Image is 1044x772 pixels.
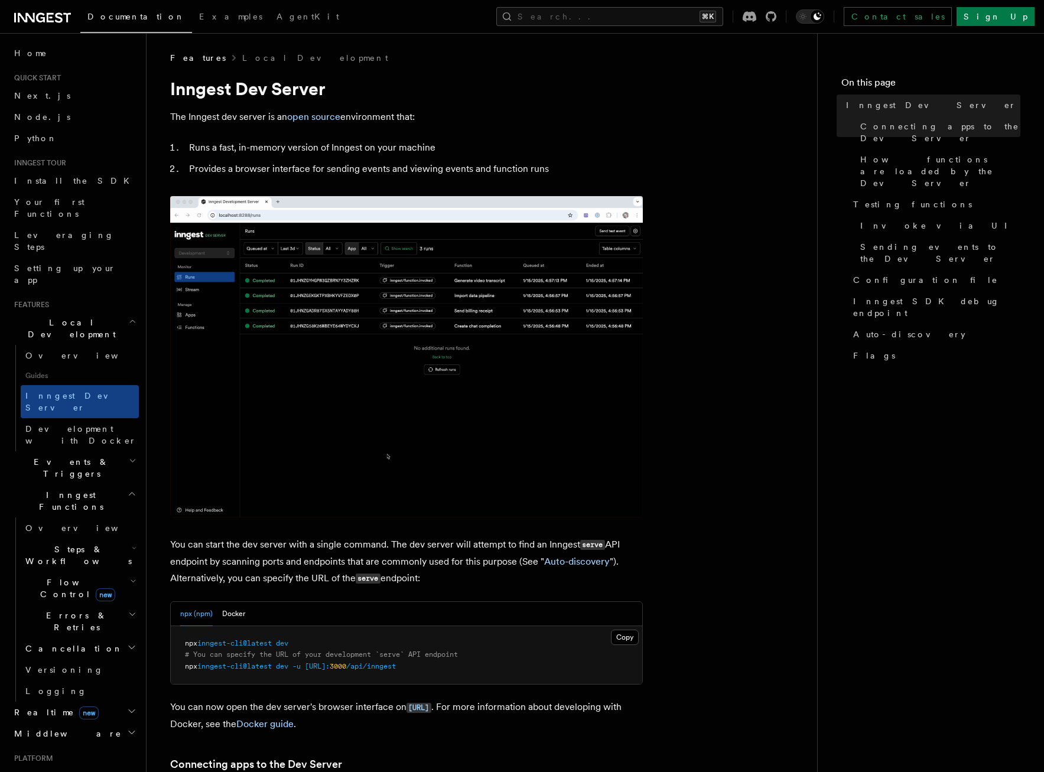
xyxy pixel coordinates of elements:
[9,451,139,484] button: Events & Triggers
[9,702,139,723] button: Realtimenew
[25,686,87,696] span: Logging
[9,43,139,64] a: Home
[186,139,643,156] li: Runs a fast, in-memory version of Inngest on your machine
[9,191,139,224] a: Your first Functions
[406,701,431,712] a: [URL]
[25,351,147,360] span: Overview
[21,643,123,654] span: Cancellation
[292,662,301,670] span: -u
[21,385,139,418] a: Inngest Dev Server
[856,149,1020,194] a: How functions are loaded by the Dev Server
[848,291,1020,324] a: Inngest SDK debug endpoint
[856,116,1020,149] a: Connecting apps to the Dev Server
[287,111,340,122] a: open source
[79,706,99,719] span: new
[25,665,103,675] span: Versioning
[21,345,139,366] a: Overview
[860,120,1020,144] span: Connecting apps to the Dev Server
[14,230,114,252] span: Leveraging Steps
[9,224,139,258] a: Leveraging Steps
[197,639,272,647] span: inngest-cli@latest
[222,602,245,626] button: Docker
[276,639,288,647] span: dev
[14,176,136,185] span: Install the SDK
[860,241,1020,265] span: Sending events to the Dev Server
[9,728,122,740] span: Middleware
[21,659,139,680] a: Versioning
[9,300,49,310] span: Features
[853,295,1020,319] span: Inngest SDK debug endpoint
[9,106,139,128] a: Node.js
[21,605,139,638] button: Errors & Retries
[170,196,643,517] img: Dev Server Demo
[700,11,716,22] kbd: ⌘K
[25,523,147,533] span: Overview
[841,76,1020,95] h4: On this page
[276,662,288,670] span: dev
[9,158,66,168] span: Inngest tour
[170,536,643,587] p: You can start the dev server with a single command. The dev server will attempt to find an Innges...
[14,197,84,219] span: Your first Functions
[80,4,192,33] a: Documentation
[21,366,139,385] span: Guides
[9,170,139,191] a: Install the SDK
[841,95,1020,116] a: Inngest Dev Server
[14,133,57,143] span: Python
[236,718,294,729] a: Docker guide
[9,484,139,517] button: Inngest Functions
[21,572,139,605] button: Flow Controlnew
[796,9,824,24] button: Toggle dark mode
[853,198,972,210] span: Testing functions
[9,754,53,763] span: Platform
[25,391,126,412] span: Inngest Dev Server
[180,602,213,626] button: npx (npm)
[853,274,998,286] span: Configuration file
[853,328,965,340] span: Auto-discovery
[305,662,330,670] span: [URL]:
[330,662,346,670] span: 3000
[860,154,1020,189] span: How functions are loaded by the Dev Server
[186,161,643,177] li: Provides a browser interface for sending events and viewing events and function runs
[192,4,269,32] a: Examples
[14,263,116,285] span: Setting up your app
[856,215,1020,236] a: Invoke via UI
[170,699,643,732] p: You can now open the dev server's browser interface on . For more information about developing wi...
[21,517,139,539] a: Overview
[848,324,1020,345] a: Auto-discovery
[21,418,139,451] a: Development with Docker
[87,12,185,21] span: Documentation
[185,662,197,670] span: npx
[9,456,129,480] span: Events & Triggers
[269,4,346,32] a: AgentKit
[496,7,723,26] button: Search...⌘K
[21,610,128,633] span: Errors & Retries
[96,588,115,601] span: new
[185,639,197,647] span: npx
[21,539,139,572] button: Steps & Workflows
[277,12,339,21] span: AgentKit
[846,99,1016,111] span: Inngest Dev Server
[170,109,643,125] p: The Inngest dev server is an environment that:
[848,269,1020,291] a: Configuration file
[21,576,130,600] span: Flow Control
[170,78,643,99] h1: Inngest Dev Server
[848,345,1020,366] a: Flags
[9,723,139,744] button: Middleware
[9,258,139,291] a: Setting up your app
[170,52,226,64] span: Features
[860,220,1017,232] span: Invoke via UI
[856,236,1020,269] a: Sending events to the Dev Server
[9,128,139,149] a: Python
[9,706,99,718] span: Realtime
[242,52,388,64] a: Local Development
[21,638,139,659] button: Cancellation
[9,517,139,702] div: Inngest Functions
[9,489,128,513] span: Inngest Functions
[611,630,639,645] button: Copy
[199,12,262,21] span: Examples
[21,543,132,567] span: Steps & Workflows
[844,7,952,26] a: Contact sales
[14,47,47,59] span: Home
[957,7,1035,26] a: Sign Up
[346,662,396,670] span: /api/inngest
